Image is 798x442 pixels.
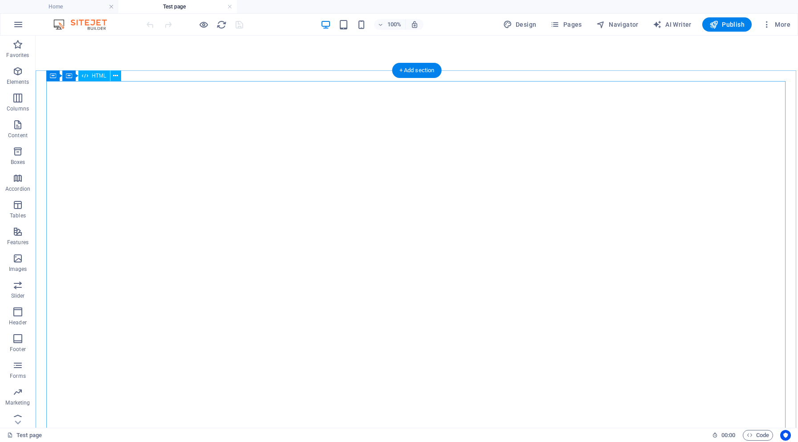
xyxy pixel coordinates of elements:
span: Navigator [596,20,639,29]
button: reload [216,19,227,30]
button: More [759,17,794,32]
span: : [728,432,729,438]
p: Features [7,239,28,246]
p: Boxes [11,159,25,166]
p: Tables [10,212,26,219]
button: Navigator [593,17,642,32]
p: Elements [7,78,29,86]
p: Favorites [6,52,29,59]
div: Design (Ctrl+Alt+Y) [500,17,540,32]
p: Slider [11,292,25,299]
button: Pages [547,17,585,32]
h6: 100% [387,19,402,30]
i: Reload page [216,20,227,30]
p: Images [9,266,27,273]
p: Accordion [5,185,30,192]
span: HTML [92,73,106,78]
span: More [762,20,790,29]
img: Editor Logo [51,19,118,30]
button: Design [500,17,540,32]
p: Footer [10,346,26,353]
p: Columns [7,105,29,112]
span: 00 00 [721,430,735,441]
i: On resize automatically adjust zoom level to fit chosen device. [411,20,419,29]
span: Pages [550,20,582,29]
button: AI Writer [649,17,695,32]
button: Code [743,430,773,441]
p: Content [8,132,28,139]
a: Click to cancel selection. Double-click to open Pages [7,430,42,441]
h4: Test page [118,2,237,12]
h6: Session time [712,430,736,441]
p: Forms [10,372,26,380]
span: Design [503,20,537,29]
p: Marketing [5,399,30,406]
div: + Add section [392,63,442,78]
button: Usercentrics [780,430,791,441]
span: Code [747,430,769,441]
span: Publish [709,20,745,29]
button: Publish [702,17,752,32]
button: 100% [374,19,406,30]
p: Header [9,319,27,326]
span: AI Writer [653,20,692,29]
